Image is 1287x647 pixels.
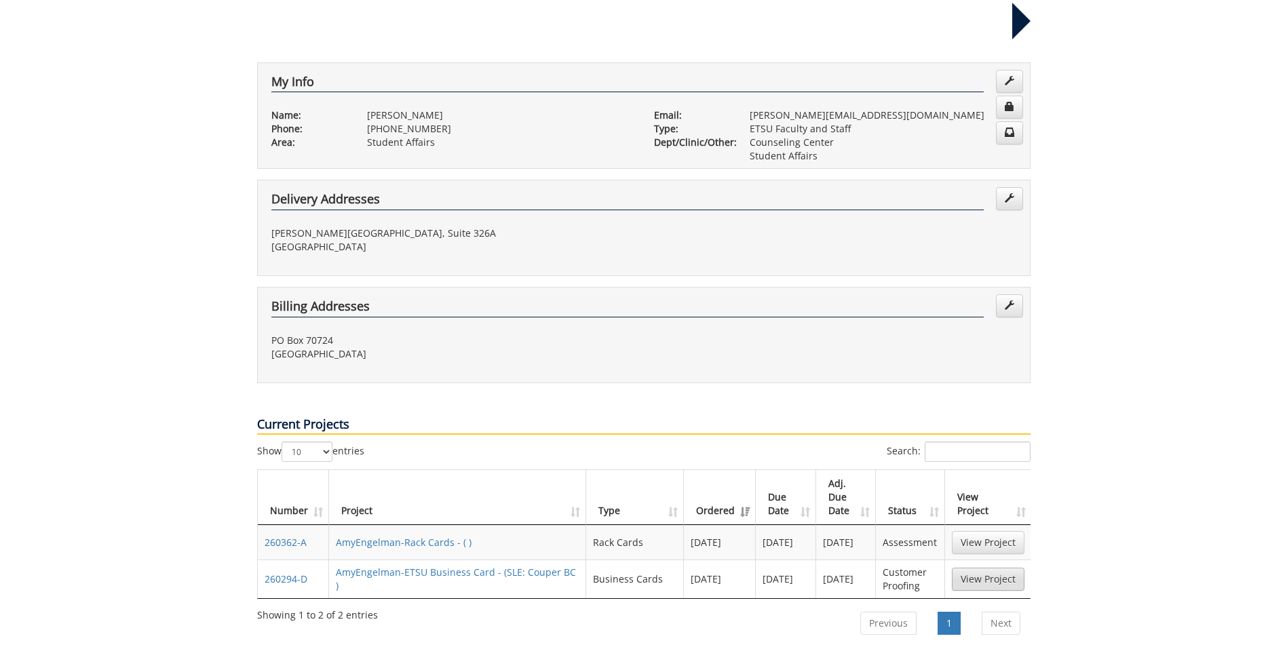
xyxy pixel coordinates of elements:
input: Search: [925,442,1031,462]
p: [PERSON_NAME][GEOGRAPHIC_DATA], Suite 326A [271,227,634,240]
th: Project: activate to sort column ascending [329,470,587,525]
p: Area: [271,136,347,149]
td: Customer Proofing [876,560,944,598]
p: Type: [654,122,729,136]
h4: Billing Addresses [271,300,984,317]
th: Adj. Due Date: activate to sort column ascending [816,470,877,525]
a: 260362-A [265,536,307,549]
th: Number: activate to sort column ascending [258,470,329,525]
td: [DATE] [756,525,816,560]
p: [PHONE_NUMBER] [367,122,634,136]
a: AmyEngelman-ETSU Business Card - (SLE: Couper BC ) [336,566,576,592]
p: [PERSON_NAME] [367,109,634,122]
a: Edit Info [996,70,1023,93]
td: [DATE] [684,525,756,560]
p: ETSU Faculty and Staff [750,122,1016,136]
h4: Delivery Addresses [271,193,984,210]
p: Student Affairs [367,136,634,149]
p: Dept/Clinic/Other: [654,136,729,149]
p: Name: [271,109,347,122]
a: 1 [938,612,961,635]
a: 260294-D [265,572,307,585]
td: [DATE] [816,525,877,560]
a: View Project [952,531,1024,554]
a: Edit Addresses [996,187,1023,210]
a: View Project [952,568,1024,591]
a: Edit Addresses [996,294,1023,317]
a: Change Communication Preferences [996,121,1023,144]
p: [GEOGRAPHIC_DATA] [271,347,634,361]
div: Showing 1 to 2 of 2 entries [257,603,378,622]
td: [DATE] [756,560,816,598]
p: Counseling Center [750,136,1016,149]
label: Show entries [257,442,364,462]
a: AmyEngelman-Rack Cards - ( ) [336,536,472,549]
td: Rack Cards [586,525,684,560]
p: [PERSON_NAME][EMAIL_ADDRESS][DOMAIN_NAME] [750,109,1016,122]
p: PO Box 70724 [271,334,634,347]
label: Search: [887,442,1031,462]
td: [DATE] [816,560,877,598]
a: Change Password [996,96,1023,119]
th: View Project: activate to sort column ascending [945,470,1031,525]
p: Email: [654,109,729,122]
td: Assessment [876,525,944,560]
a: Previous [860,612,917,635]
th: Ordered: activate to sort column ascending [684,470,756,525]
p: [GEOGRAPHIC_DATA] [271,240,634,254]
p: Phone: [271,122,347,136]
p: Current Projects [257,416,1031,435]
th: Due Date: activate to sort column ascending [756,470,816,525]
a: Next [982,612,1020,635]
select: Showentries [282,442,332,462]
th: Type: activate to sort column ascending [586,470,684,525]
h4: My Info [271,75,984,93]
td: Business Cards [586,560,684,598]
td: [DATE] [684,560,756,598]
th: Status: activate to sort column ascending [876,470,944,525]
p: Student Affairs [750,149,1016,163]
